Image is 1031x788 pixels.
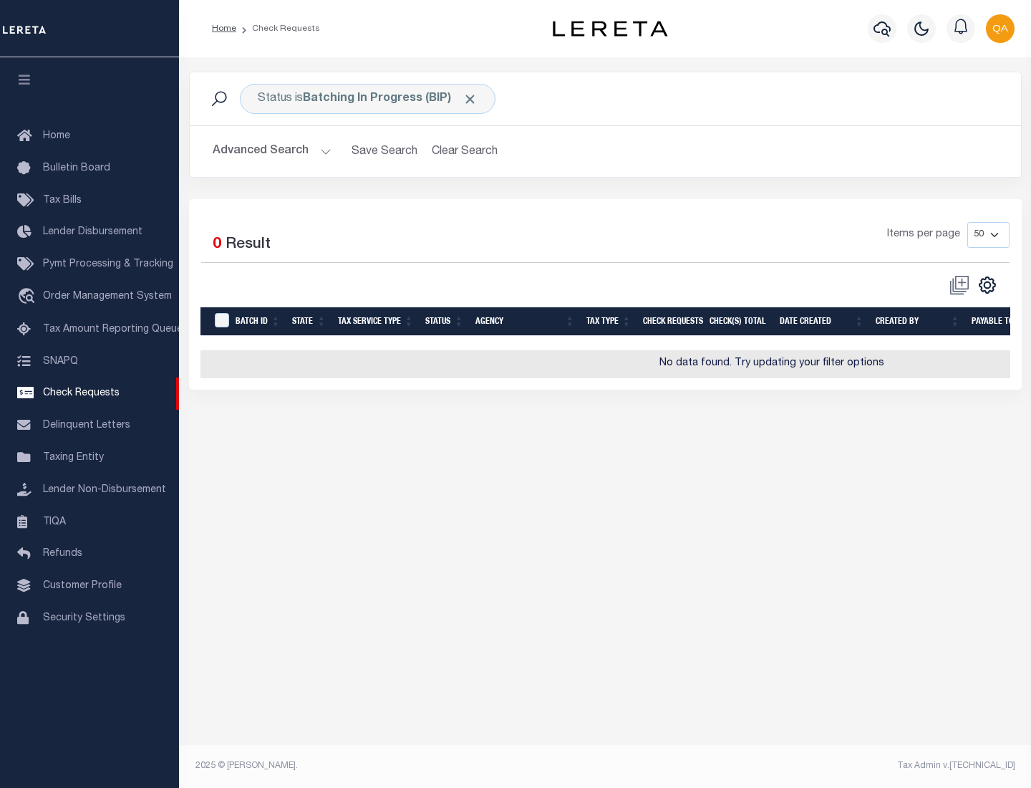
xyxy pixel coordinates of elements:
a: Home [212,24,236,33]
span: Check Requests [43,388,120,398]
th: Check Requests [637,307,704,337]
th: Agency: activate to sort column ascending [470,307,581,337]
span: Lender Non-Disbursement [43,485,166,495]
span: Bulletin Board [43,163,110,173]
span: Tax Bills [43,196,82,206]
span: Customer Profile [43,581,122,591]
th: Check(s) Total [704,307,774,337]
span: Refunds [43,549,82,559]
div: Tax Admin v.[TECHNICAL_ID] [616,759,1015,772]
th: Status: activate to sort column ascending [420,307,470,337]
li: Check Requests [236,22,320,35]
th: Date Created: activate to sort column ascending [774,307,870,337]
span: Home [43,131,70,141]
button: Advanced Search [213,138,331,165]
span: 0 [213,237,221,252]
span: SNAPQ [43,356,78,366]
button: Save Search [343,138,426,165]
span: Taxing Entity [43,453,104,463]
span: Order Management System [43,292,172,302]
span: Tax Amount Reporting Queue [43,325,183,335]
i: travel_explore [17,288,40,307]
span: Delinquent Letters [43,421,130,431]
th: Tax Service Type: activate to sort column ascending [332,307,420,337]
th: Tax Type: activate to sort column ascending [581,307,637,337]
span: Lender Disbursement [43,227,142,237]
span: Security Settings [43,613,125,623]
img: logo-dark.svg [553,21,667,37]
span: TIQA [43,516,66,527]
button: Clear Search [426,138,504,165]
label: Result [226,234,271,256]
th: State: activate to sort column ascending [286,307,332,337]
b: Batching In Progress (BIP) [303,93,478,105]
div: Status is [240,84,495,114]
span: Items per page [887,227,960,243]
img: svg+xml;base64,PHN2ZyB4bWxucz0iaHR0cDovL3d3dy53My5vcmcvMjAwMC9zdmciIHBvaW50ZXItZXZlbnRzPSJub25lIi... [986,14,1015,43]
span: Click to Remove [463,92,478,107]
span: Pymt Processing & Tracking [43,259,173,269]
div: 2025 © [PERSON_NAME]. [185,759,606,772]
th: Batch Id: activate to sort column ascending [230,307,286,337]
th: Created By: activate to sort column ascending [870,307,966,337]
